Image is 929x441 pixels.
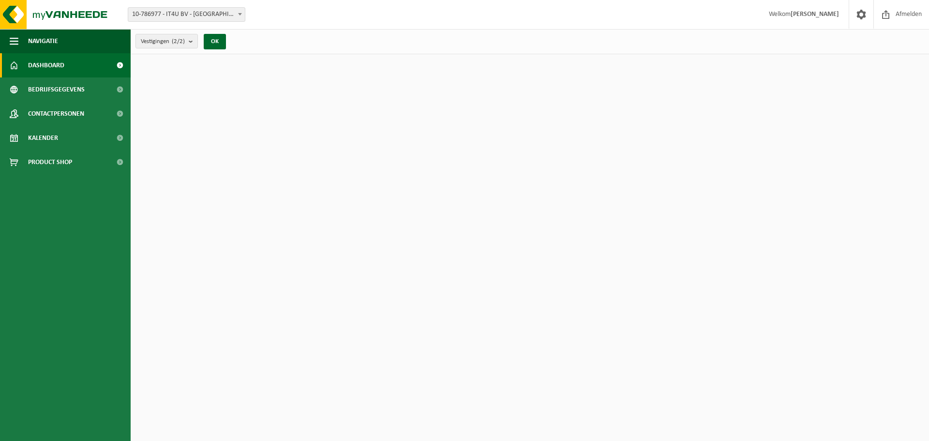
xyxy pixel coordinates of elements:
span: 10-786977 - IT4U BV - RUMBEKE [128,7,245,22]
span: Bedrijfsgegevens [28,77,85,102]
button: OK [204,34,226,49]
count: (2/2) [172,38,185,45]
span: Contactpersonen [28,102,84,126]
button: Vestigingen(2/2) [135,34,198,48]
span: Vestigingen [141,34,185,49]
span: Product Shop [28,150,72,174]
span: Navigatie [28,29,58,53]
span: 10-786977 - IT4U BV - RUMBEKE [128,8,245,21]
span: Dashboard [28,53,64,77]
strong: [PERSON_NAME] [791,11,839,18]
span: Kalender [28,126,58,150]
